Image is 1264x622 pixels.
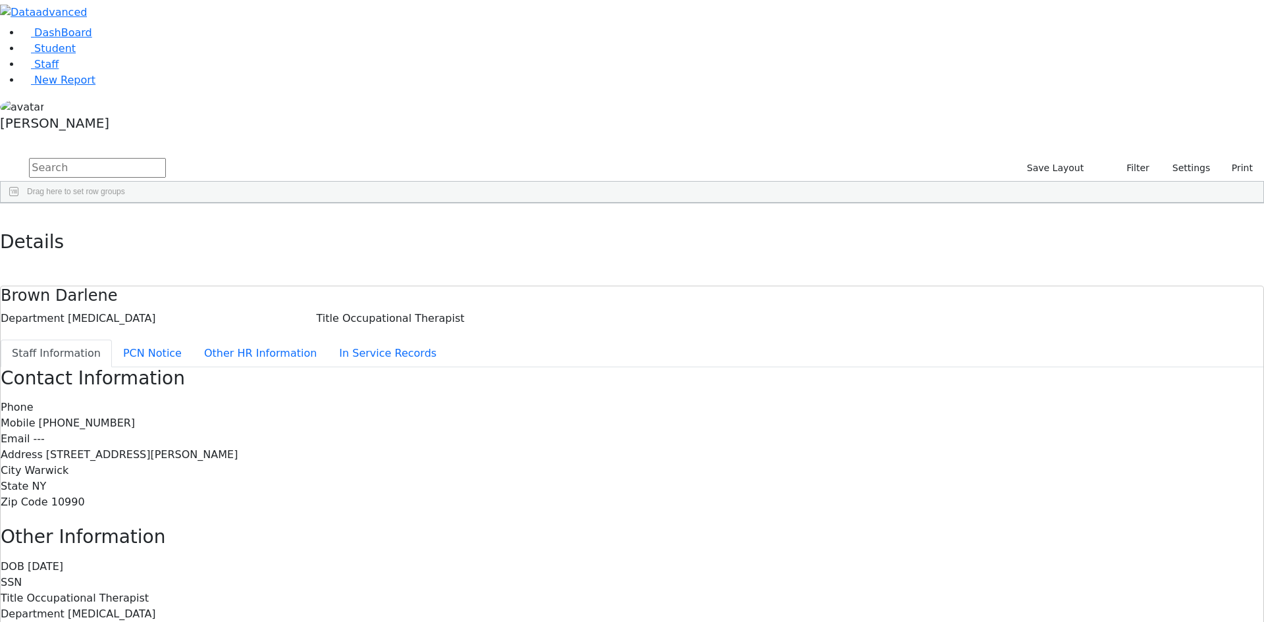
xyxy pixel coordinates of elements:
[1,590,23,606] label: Title
[1,286,1263,305] h4: Brown Darlene
[27,187,125,196] span: Drag here to set row groups
[342,312,465,324] span: Occupational Therapist
[34,58,59,70] span: Staff
[34,26,92,39] span: DashBoard
[26,592,149,604] span: Occupational Therapist
[21,74,95,86] a: New Report
[21,42,76,55] a: Student
[328,340,448,367] button: In Service Records
[39,417,136,429] span: [PHONE_NUMBER]
[1,606,65,622] label: Department
[1,494,48,510] label: Zip Code
[24,464,68,477] span: Warwick
[1109,158,1155,178] button: Filter
[317,311,339,326] label: Title
[1,415,35,431] label: Mobile
[1,447,43,463] label: Address
[32,480,46,492] span: NY
[1,311,65,326] label: Department
[21,26,92,39] a: DashBoard
[1,340,112,367] button: Staff Information
[1,463,21,479] label: City
[34,74,95,86] span: New Report
[1,367,1263,390] h3: Contact Information
[46,448,238,461] span: [STREET_ADDRESS][PERSON_NAME]
[1,431,30,447] label: Email
[193,340,328,367] button: Other HR Information
[28,560,63,573] span: [DATE]
[51,496,85,508] span: 10990
[1,526,1263,548] h3: Other Information
[1216,158,1259,178] button: Print
[1,559,24,575] label: DOB
[1,400,34,415] label: Phone
[1021,158,1090,178] button: Save Layout
[34,42,76,55] span: Student
[1,479,28,494] label: State
[1,575,22,590] label: SSN
[21,58,59,70] a: Staff
[68,608,156,620] span: [MEDICAL_DATA]
[68,312,156,324] span: [MEDICAL_DATA]
[1155,158,1216,178] button: Settings
[112,340,193,367] button: PCN Notice
[33,432,44,445] span: ---
[29,158,166,178] input: Search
